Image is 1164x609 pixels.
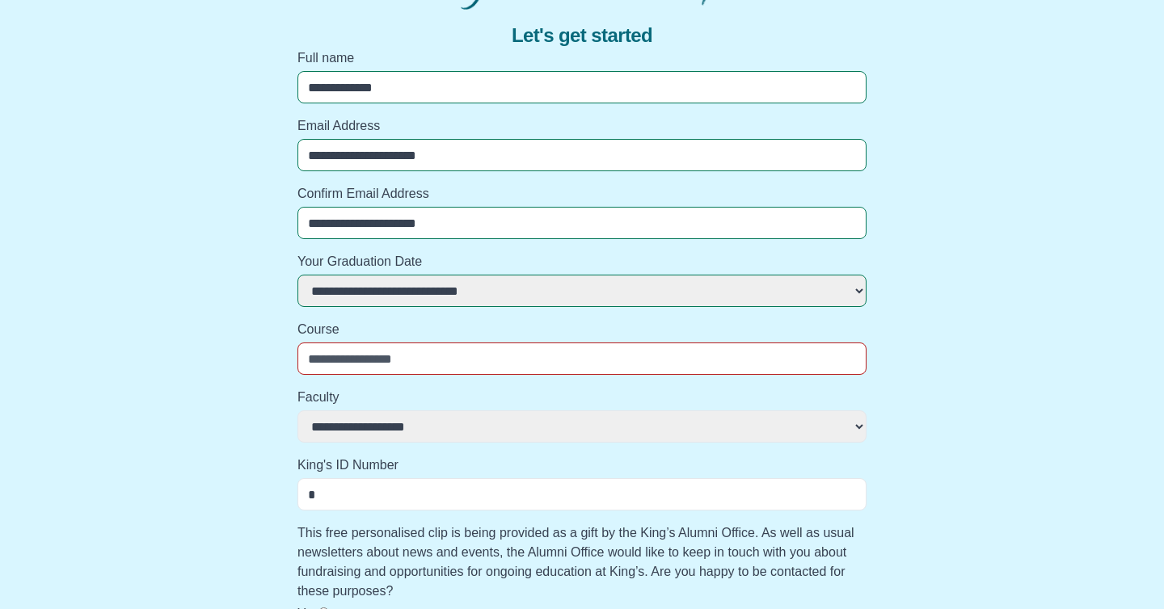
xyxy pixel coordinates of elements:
label: Confirm Email Address [297,184,867,204]
label: Course [297,320,867,339]
label: This free personalised clip is being provided as a gift by the King’s Alumni Office. As well as u... [297,523,867,601]
label: King's ID Number [297,456,867,475]
label: Faculty [297,388,867,407]
label: Your Graduation Date [297,252,867,271]
label: Email Address [297,116,867,136]
label: Full name [297,48,867,68]
span: Let's get started [512,23,652,48]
